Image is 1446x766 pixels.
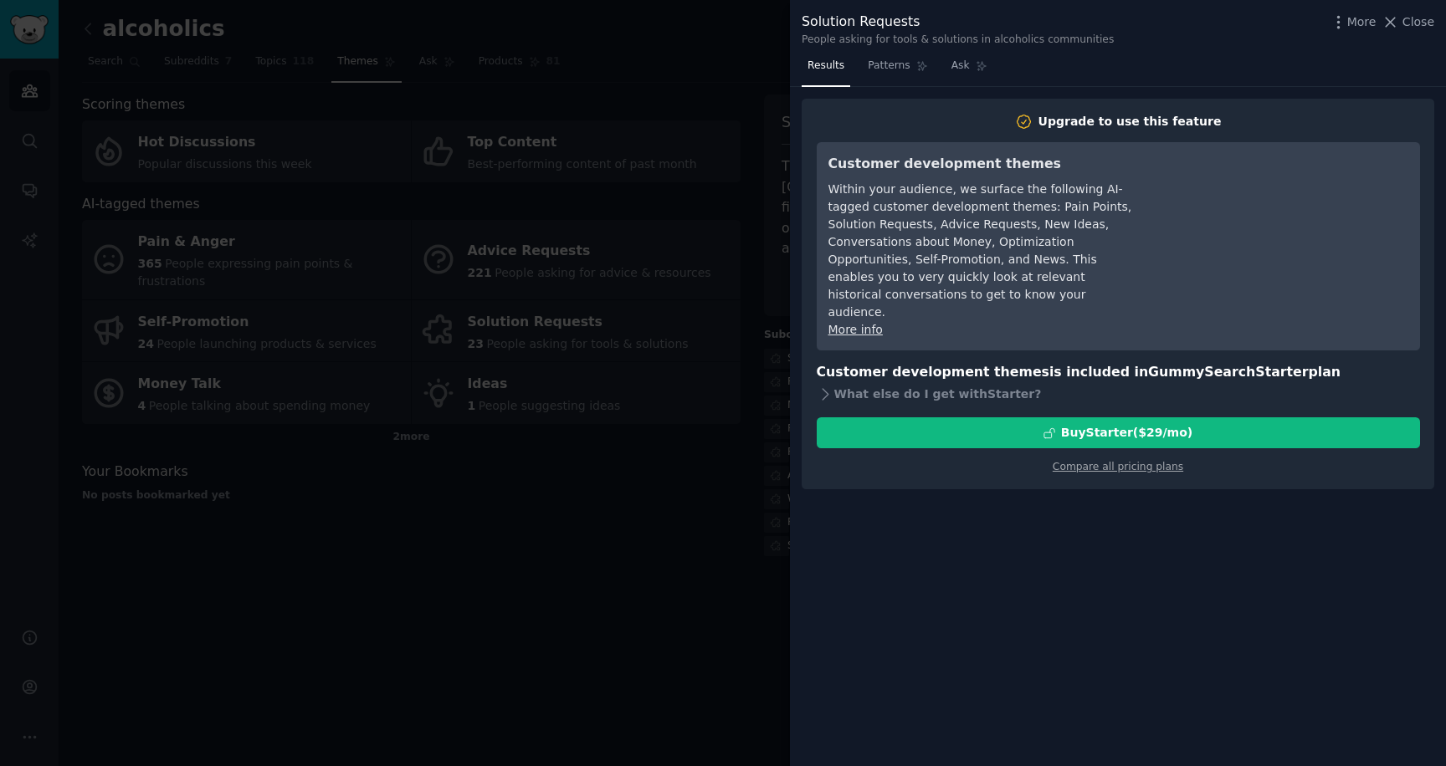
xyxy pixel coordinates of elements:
a: Results [802,53,850,87]
h3: Customer development themes is included in plan [817,362,1420,383]
div: Within your audience, we surface the following AI-tagged customer development themes: Pain Points... [828,181,1134,321]
a: Patterns [862,53,933,87]
span: Patterns [868,59,910,74]
span: Ask [951,59,970,74]
div: Solution Requests [802,12,1114,33]
a: Ask [946,53,993,87]
button: Close [1382,13,1434,31]
span: More [1347,13,1377,31]
iframe: YouTube video player [1157,154,1408,279]
div: Buy Starter ($ 29 /mo ) [1061,424,1192,442]
div: Upgrade to use this feature [1038,113,1222,130]
h3: Customer development themes [828,154,1134,175]
span: Results [808,59,844,74]
div: People asking for tools & solutions in alcoholics communities [802,33,1114,48]
button: BuyStarter($29/mo) [817,417,1420,448]
span: GummySearch Starter [1148,364,1308,380]
div: What else do I get with Starter ? [817,382,1420,406]
span: Close [1402,13,1434,31]
button: More [1330,13,1377,31]
a: Compare all pricing plans [1053,461,1183,472]
a: More info [828,323,883,336]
